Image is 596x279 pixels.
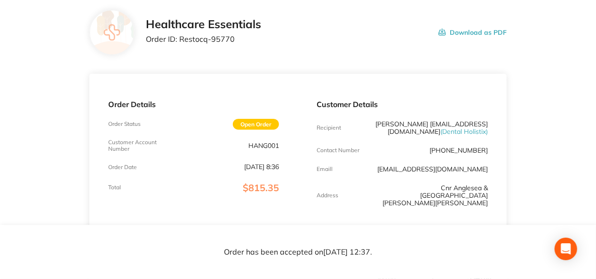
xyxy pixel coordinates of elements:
p: Recipient [317,124,341,131]
p: Emaill [317,166,333,172]
p: Address [317,192,338,199]
p: HANG001 [248,142,279,149]
div: Open Intercom Messenger [555,238,577,260]
span: $815.35 [243,182,279,194]
p: Order Status [108,121,141,127]
p: Contact Number [317,147,359,154]
span: Open Order [233,119,279,130]
span: ( Dental Holistix ) [440,127,488,136]
p: [PHONE_NUMBER] [429,147,488,154]
h2: Healthcare Essentials [146,18,261,31]
a: [EMAIL_ADDRESS][DOMAIN_NAME] [377,165,488,173]
p: [PERSON_NAME] [EMAIL_ADDRESS][DOMAIN_NAME] [374,120,488,135]
p: Total [108,184,121,191]
p: [DATE] 8:36 [244,163,279,170]
button: Download as PDF [438,18,507,47]
p: Order has been accepted on [DATE] 12:37 . [224,248,372,256]
p: Order Details [108,100,279,108]
p: Customer Account Number [108,139,165,152]
p: Cnr Anglesea & [GEOGRAPHIC_DATA][PERSON_NAME][PERSON_NAME] [374,184,488,207]
p: Customer Details [317,100,487,108]
p: Order Date [108,164,137,170]
p: Order ID: Restocq- 95770 [146,35,261,43]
